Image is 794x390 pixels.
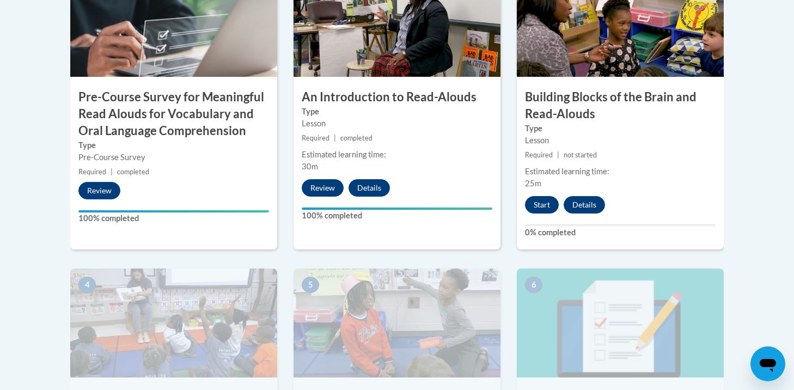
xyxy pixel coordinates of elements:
[302,210,492,222] label: 100% completed
[78,168,106,176] span: Required
[525,151,553,159] span: Required
[302,277,319,293] span: 5
[78,210,269,212] div: Your progress
[302,134,329,142] span: Required
[78,182,120,199] button: Review
[302,179,344,197] button: Review
[294,269,500,377] img: Course Image
[117,168,149,176] span: completed
[525,123,716,135] label: Type
[525,179,541,188] span: 25m
[302,149,492,161] div: Estimated learning time:
[302,118,492,130] div: Lesson
[294,89,500,106] h3: An Introduction to Read-Alouds
[302,208,492,210] div: Your progress
[78,277,96,293] span: 4
[78,212,269,224] label: 100% completed
[302,162,318,171] span: 30m
[70,89,277,139] h3: Pre-Course Survey for Meaningful Read Alouds for Vocabulary and Oral Language Comprehension
[525,166,716,178] div: Estimated learning time:
[111,168,113,176] span: |
[517,89,724,123] h3: Building Blocks of the Brain and Read-Alouds
[334,134,336,142] span: |
[525,135,716,147] div: Lesson
[750,346,785,381] iframe: Button to launch messaging window
[340,134,372,142] span: completed
[78,139,269,151] label: Type
[78,151,269,163] div: Pre-Course Survey
[557,151,559,159] span: |
[525,227,716,239] label: 0% completed
[302,106,492,118] label: Type
[564,151,597,159] span: not started
[517,269,724,377] img: Course Image
[70,269,277,377] img: Course Image
[349,179,390,197] button: Details
[525,196,559,214] button: Start
[525,277,542,293] span: 6
[564,196,605,214] button: Details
